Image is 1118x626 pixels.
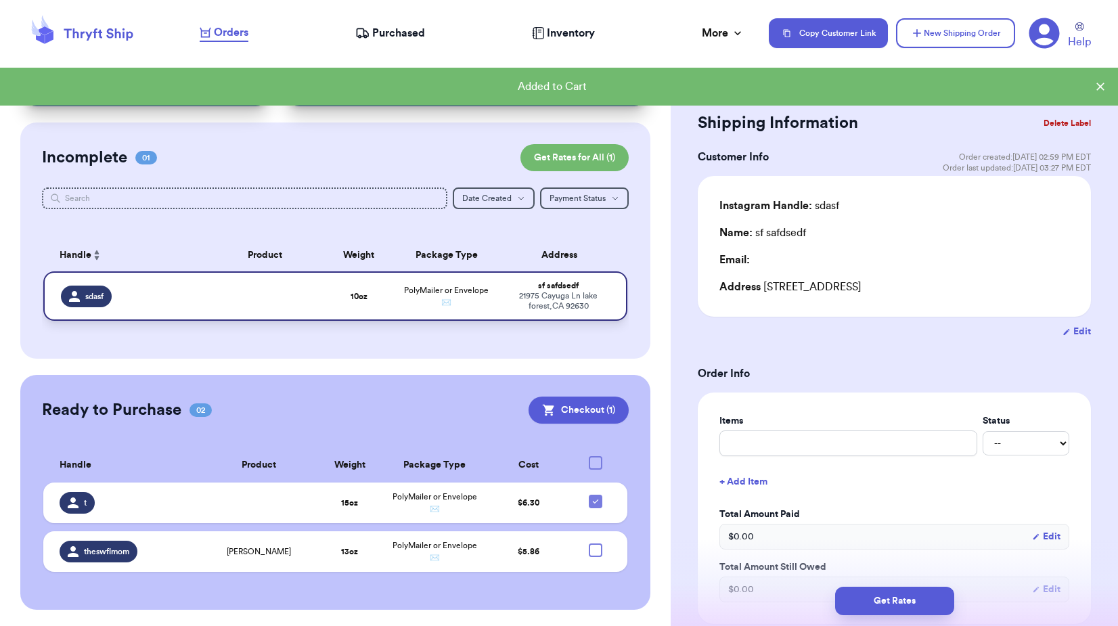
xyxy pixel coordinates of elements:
button: Edit [1032,530,1060,543]
div: sf safdsedf [507,281,610,291]
span: Handle [60,458,91,472]
button: New Shipping Order [896,18,1015,48]
a: Orders [200,24,248,42]
button: Date Created [453,187,535,209]
th: Weight [323,239,394,271]
span: $ 0.00 [728,530,754,543]
div: sdasf [719,198,839,214]
label: Total Amount Still Owed [719,560,1069,574]
span: Help [1068,34,1091,50]
th: Address [499,239,627,271]
h3: Order Info [698,365,1091,382]
button: Get Rates for All (1) [520,144,629,171]
span: sdasf [85,291,104,302]
button: Get Rates [835,587,954,615]
div: sf safdsedf [719,225,806,241]
span: Order last updated: [DATE] 03:27 PM EDT [943,162,1091,173]
span: Orders [214,24,248,41]
strong: 15 oz [341,499,358,507]
th: Cost [486,448,571,483]
th: Product [207,239,324,271]
span: PolyMailer or Envelope ✉️ [393,493,477,513]
button: + Add Item [714,467,1075,497]
input: Search [42,187,448,209]
span: Handle [60,248,91,263]
div: More [702,25,744,41]
h2: Incomplete [42,147,127,169]
h2: Shipping Information [698,112,858,134]
button: Sort ascending [91,247,102,263]
a: Help [1068,22,1091,50]
th: Package Type [384,448,486,483]
a: Inventory [532,25,595,41]
span: 02 [189,403,212,417]
span: 01 [135,151,157,164]
strong: 13 oz [341,547,358,556]
span: $ 6.30 [518,499,539,507]
button: Delete Label [1038,108,1096,138]
span: Date Created [462,194,512,202]
span: PolyMailer or Envelope ✉️ [393,541,477,562]
h2: Ready to Purchase [42,399,181,421]
span: theswflmom [84,546,129,557]
h3: Customer Info [698,149,769,165]
label: Status [983,414,1069,428]
div: Added to Cart [11,79,1094,95]
span: Email: [719,254,750,265]
span: Payment Status [550,194,606,202]
span: Purchased [372,25,425,41]
button: Checkout (1) [529,397,629,424]
div: [STREET_ADDRESS] [719,279,1069,295]
th: Product [202,448,316,483]
a: Purchased [355,25,425,41]
span: Instagram Handle: [719,200,812,211]
span: Name: [719,227,753,238]
span: [PERSON_NAME] [227,546,291,557]
span: PolyMailer or Envelope ✉️ [404,286,489,307]
button: Payment Status [540,187,629,209]
span: t [84,497,87,508]
button: Copy Customer Link [769,18,888,48]
th: Package Type [394,239,499,271]
th: Weight [315,448,384,483]
div: 21975 Cayuga Ln lake forest , CA 92630 [507,291,610,311]
span: Inventory [547,25,595,41]
label: Items [719,414,977,428]
span: Address [719,282,761,292]
label: Total Amount Paid [719,508,1069,521]
button: Edit [1063,325,1091,338]
span: $ 5.86 [518,547,539,556]
strong: 10 oz [351,292,367,300]
span: Order created: [DATE] 02:59 PM EDT [959,152,1091,162]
